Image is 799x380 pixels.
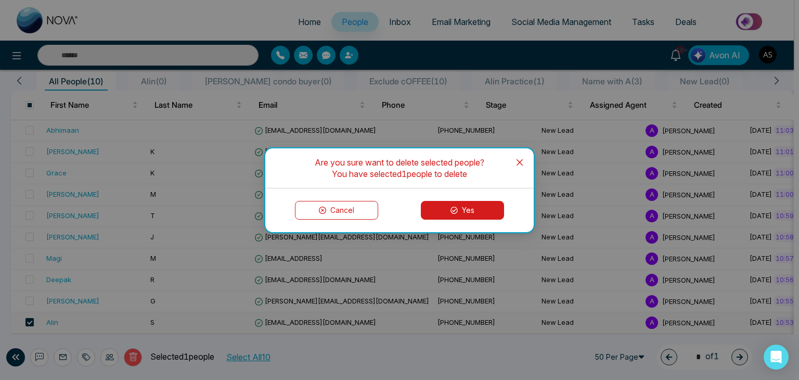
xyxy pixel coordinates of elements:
[286,157,513,180] div: Are you sure want to delete selected people? You have selected 1 people to delete
[295,201,378,220] button: Cancel
[421,201,504,220] button: Yes
[764,345,789,370] div: Open Intercom Messenger
[506,148,534,176] button: Close
[516,158,524,167] span: close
